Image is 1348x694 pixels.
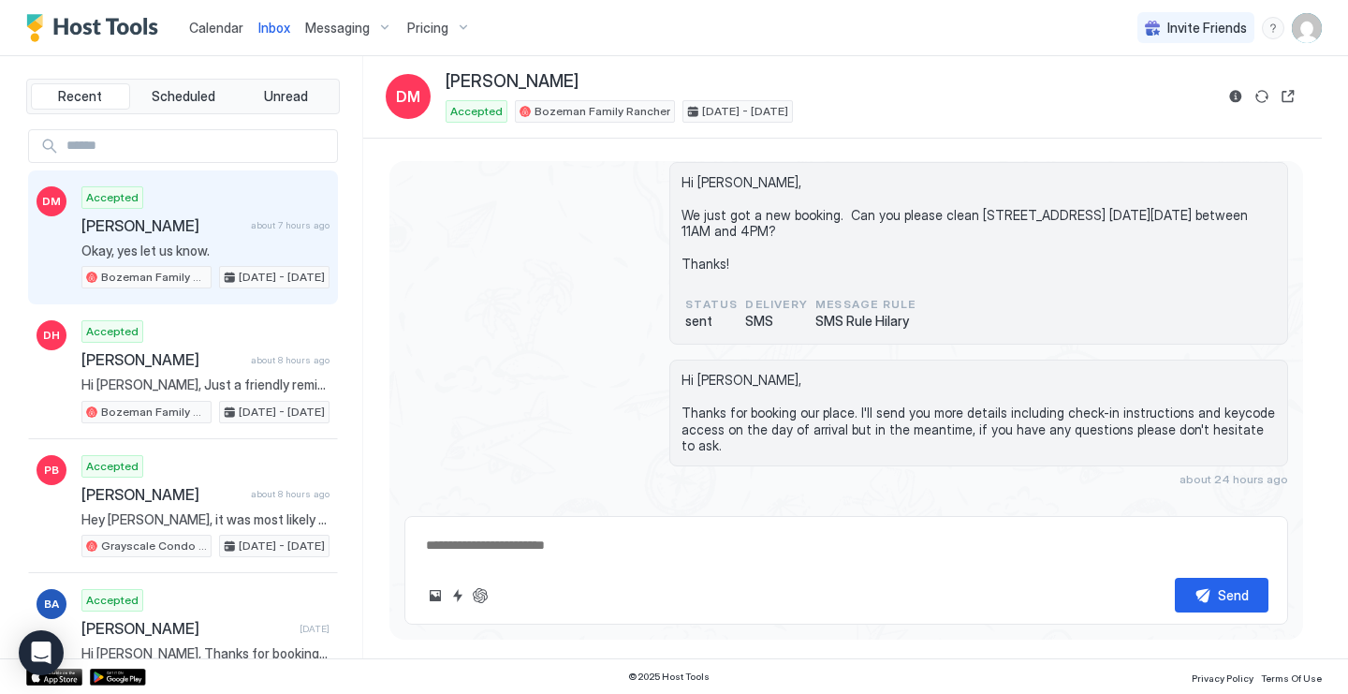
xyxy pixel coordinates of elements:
[1167,20,1247,37] span: Invite Friends
[1192,667,1253,687] a: Privacy Policy
[101,269,207,286] span: Bozeman Family Rancher
[685,313,738,330] span: sent
[101,404,207,421] span: Bozeman Family Rancher
[1292,13,1322,43] div: User profile
[58,88,102,105] span: Recent
[1192,672,1253,684] span: Privacy Policy
[450,103,503,120] span: Accepted
[251,354,330,366] span: about 8 hours ago
[685,296,738,313] span: status
[86,592,139,609] span: Accepted
[19,630,64,675] div: Open Intercom Messenger
[81,216,243,235] span: [PERSON_NAME]
[189,20,243,36] span: Calendar
[305,20,370,37] span: Messaging
[152,88,215,105] span: Scheduled
[90,669,146,686] a: Google Play Store
[745,313,808,330] span: SMS
[26,669,82,686] a: App Store
[1262,17,1284,39] div: menu
[239,269,325,286] span: [DATE] - [DATE]
[1224,85,1247,108] button: Reservation information
[26,79,340,114] div: tab-group
[1218,585,1249,605] div: Send
[81,619,292,638] span: [PERSON_NAME]
[42,193,61,210] span: DM
[189,18,243,37] a: Calendar
[44,596,59,613] span: BA
[81,485,243,504] span: [PERSON_NAME]
[745,296,808,313] span: Delivery
[815,296,916,313] span: Message Rule
[81,377,330,393] span: Hi [PERSON_NAME], Just a friendly reminder that your check-out is [DATE] at 11AM. We would love i...
[81,645,330,662] span: Hi [PERSON_NAME], Thanks for booking our place. I'll send you more details including check-in ins...
[101,538,207,554] span: Grayscale Condo [STREET_ADDRESS] · Clean [GEOGRAPHIC_DATA] Condo - Best Value, Great Sleep
[1277,85,1299,108] button: Open reservation
[59,130,337,162] input: Input Field
[251,219,330,231] span: about 7 hours ago
[26,14,167,42] a: Host Tools Logo
[681,372,1276,454] span: Hi [PERSON_NAME], Thanks for booking our place. I'll send you more details including check-in ins...
[628,671,710,683] span: © 2025 Host Tools
[43,327,60,344] span: DH
[134,83,233,110] button: Scheduled
[239,538,325,554] span: [DATE] - [DATE]
[81,243,330,259] span: Okay, yes let us know.
[815,313,916,330] span: SMS Rule Hilary
[264,88,308,105] span: Unread
[1179,472,1288,486] span: about 24 hours ago
[86,323,139,340] span: Accepted
[407,20,448,37] span: Pricing
[300,623,330,635] span: [DATE]
[469,584,491,607] button: ChatGPT Auto Reply
[681,174,1276,273] span: Hi [PERSON_NAME], We just got a new booking. Can you please clean [STREET_ADDRESS] [DATE][DATE] b...
[424,584,447,607] button: Upload image
[239,404,325,421] span: [DATE] - [DATE]
[446,71,579,93] span: [PERSON_NAME]
[86,458,139,475] span: Accepted
[535,103,670,120] span: Bozeman Family Rancher
[702,103,788,120] span: [DATE] - [DATE]
[86,189,139,206] span: Accepted
[1175,578,1268,613] button: Send
[258,20,290,36] span: Inbox
[258,18,290,37] a: Inbox
[1261,667,1322,687] a: Terms Of Use
[81,350,243,369] span: [PERSON_NAME]
[236,83,335,110] button: Unread
[396,85,420,108] span: DM
[81,511,330,528] span: Hey [PERSON_NAME], it was most likely already at the curb. No worries! Sorry I missed this.
[31,83,130,110] button: Recent
[1251,85,1273,108] button: Sync reservation
[44,462,59,479] span: PB
[447,584,469,607] button: Quick reply
[1261,672,1322,684] span: Terms Of Use
[251,488,330,500] span: about 8 hours ago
